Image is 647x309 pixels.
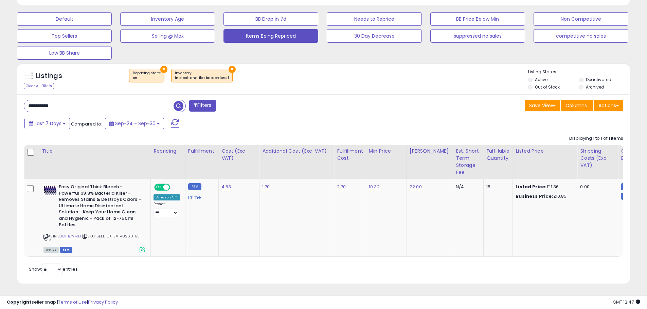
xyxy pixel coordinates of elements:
p: Listing States: [528,69,630,75]
button: Needs to Reprice [327,12,421,26]
button: × [160,66,167,73]
div: Fulfillment Cost [337,148,363,162]
div: Title [42,148,148,155]
button: Filters [189,100,216,112]
h5: Listings [36,71,62,81]
span: Columns [565,102,587,109]
div: 15 [486,184,507,190]
a: 1.70 [262,184,270,190]
span: Show: entries [29,266,78,272]
div: Clear All Filters [24,83,54,89]
span: OFF [169,185,180,190]
div: Cost (Exc. VAT) [221,148,256,162]
button: Actions [594,100,623,111]
span: All listings currently available for purchase on Amazon [43,247,59,253]
div: Prime [188,192,213,200]
div: Repricing [154,148,182,155]
div: Listed Price [516,148,574,155]
img: 61ksddoP7hL._SL40_.jpg [43,184,57,196]
button: suppressed no sales [430,29,525,43]
button: competitive no sales [534,29,628,43]
span: Last 7 Days [35,120,61,127]
span: 2025-10-8 12:47 GMT [613,299,640,305]
span: | SKU: SELL-UK-EV-40260-B5-P-12 [43,233,142,244]
button: Selling @ Max [120,29,215,43]
button: Non Competitive [534,12,628,26]
b: Listed Price: [516,184,546,190]
label: Archived [586,84,604,90]
label: Active [535,77,547,82]
button: Items Being Repriced [223,29,318,43]
button: Columns [561,100,593,111]
span: ON [155,185,163,190]
div: N/A [456,184,478,190]
a: Terms of Use [58,299,87,305]
label: Deactivated [586,77,611,82]
button: 30 Day Decrease [327,29,421,43]
div: Fulfillable Quantity [486,148,510,162]
button: BB Price Below Min [430,12,525,26]
button: Top Sellers [17,29,112,43]
div: Fulfillment [188,148,216,155]
a: B0C1TB7VMD [57,233,81,239]
div: Additional Cost (Exc. VAT) [262,148,331,155]
span: Inventory : [175,71,229,81]
div: £11.36 [516,184,572,190]
small: FBM [188,183,201,190]
div: Amazon AI * [154,194,180,200]
a: 10.32 [369,184,380,190]
div: in stock and fba backordered [175,76,229,80]
button: Sep-24 - Sep-30 [105,118,164,129]
span: FBM [60,247,72,253]
button: Inventory Age [120,12,215,26]
b: Easy Original Thick Bleach - Powerful 99.9% Bacteria Killer - Removes Stains & Destroys Odors - U... [59,184,141,230]
button: Low BB Share [17,46,112,60]
div: Est. Short Term Storage Fee [456,148,481,176]
a: 2.70 [337,184,346,190]
span: Sep-24 - Sep-30 [115,120,156,127]
div: £10.85 [516,193,572,199]
strong: Copyright [7,299,32,305]
a: 4.53 [221,184,231,190]
b: Business Price: [516,193,553,199]
div: on [133,76,161,80]
a: Privacy Policy [88,299,118,305]
label: Out of Stock [535,84,560,90]
div: seller snap | | [7,299,118,306]
small: FBM [621,183,634,190]
span: Repricing state : [133,71,161,81]
div: ASIN: [43,184,145,252]
button: Last 7 Days [24,118,70,129]
div: 0.00 [580,184,613,190]
button: × [229,66,236,73]
div: Min Price [369,148,404,155]
span: Compared to: [71,121,102,127]
small: FBM [621,193,634,200]
button: Default [17,12,112,26]
div: [PERSON_NAME] [410,148,450,155]
button: BB Drop in 7d [223,12,318,26]
button: Save View [525,100,560,111]
div: Preset: [154,202,180,217]
div: Displaying 1 to 1 of 1 items [569,135,623,142]
a: 22.00 [410,184,422,190]
div: Shipping Costs (Exc. VAT) [580,148,615,169]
